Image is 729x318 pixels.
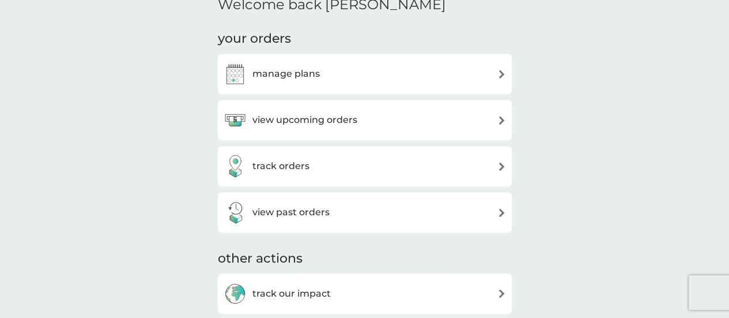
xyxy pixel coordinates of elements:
h3: track our impact [252,286,331,301]
h3: manage plans [252,66,320,81]
img: arrow right [497,116,506,125]
img: arrow right [497,162,506,171]
img: arrow right [497,70,506,78]
img: arrow right [497,289,506,298]
h3: other actions [218,250,303,268]
h3: view past orders [252,205,330,220]
img: arrow right [497,208,506,217]
h3: track orders [252,159,309,174]
h3: your orders [218,30,291,48]
h3: view upcoming orders [252,113,357,128]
